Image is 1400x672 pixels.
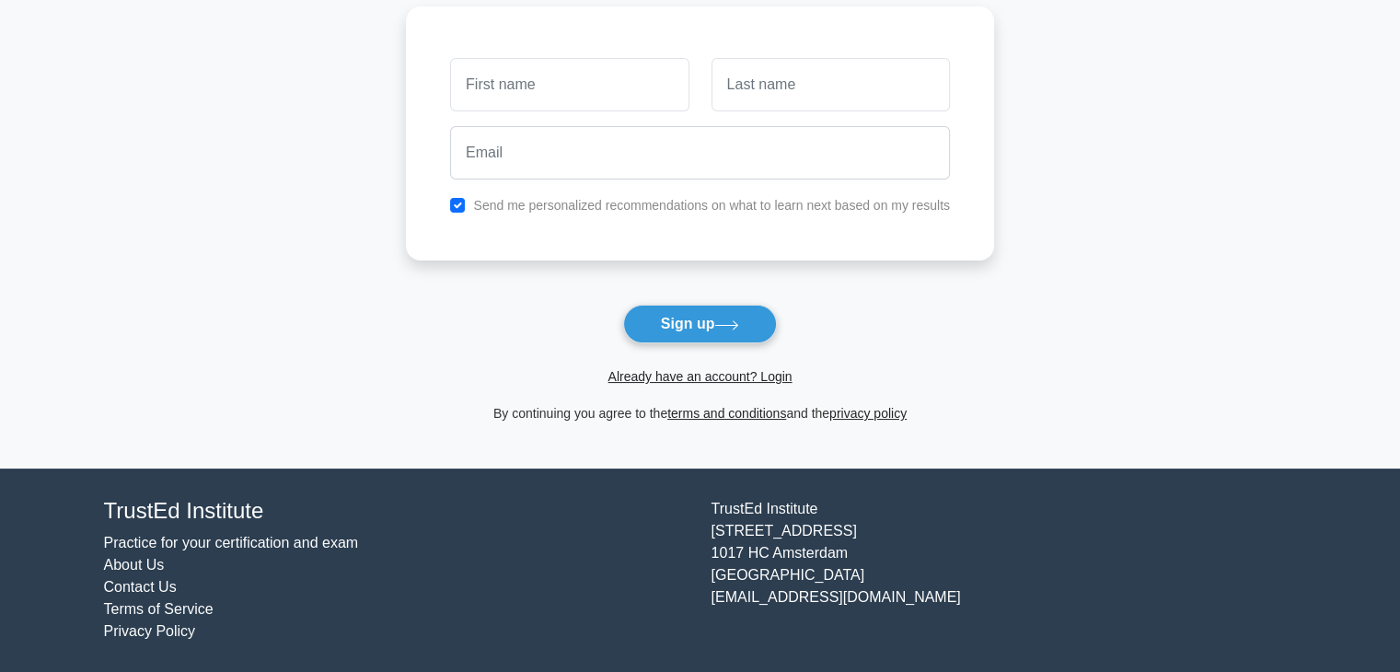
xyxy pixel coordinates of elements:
button: Sign up [623,305,778,343]
a: Contact Us [104,579,177,595]
a: About Us [104,557,165,573]
input: First name [450,58,688,111]
input: Last name [712,58,950,111]
a: Practice for your certification and exam [104,535,359,550]
a: terms and conditions [667,406,786,421]
a: privacy policy [829,406,907,421]
div: By continuing you agree to the and the [395,402,1005,424]
a: Privacy Policy [104,623,196,639]
a: Terms of Service [104,601,214,617]
input: Email [450,126,950,180]
div: TrustEd Institute [STREET_ADDRESS] 1017 HC Amsterdam [GEOGRAPHIC_DATA] [EMAIL_ADDRESS][DOMAIN_NAME] [700,498,1308,643]
a: Already have an account? Login [607,369,792,384]
label: Send me personalized recommendations on what to learn next based on my results [473,198,950,213]
h4: TrustEd Institute [104,498,689,525]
